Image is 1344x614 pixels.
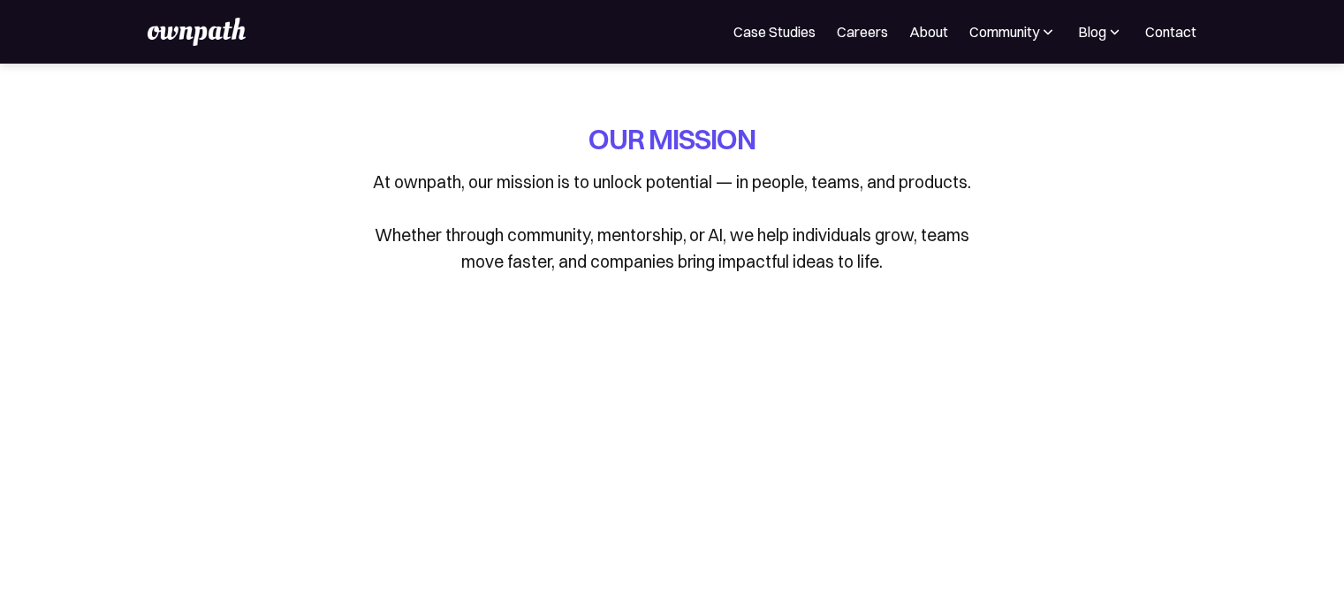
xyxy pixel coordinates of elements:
div: Community [969,21,1057,42]
a: Case Studies [733,21,816,42]
a: About [909,21,948,42]
div: Blog [1078,21,1106,42]
a: Careers [837,21,888,42]
h1: OUR MISSION [588,120,756,158]
p: At ownpath, our mission is to unlock potential — in people, teams, and products. Whether through ... [363,169,982,275]
div: Community [969,21,1039,42]
a: Contact [1145,21,1196,42]
div: Blog [1078,21,1124,42]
